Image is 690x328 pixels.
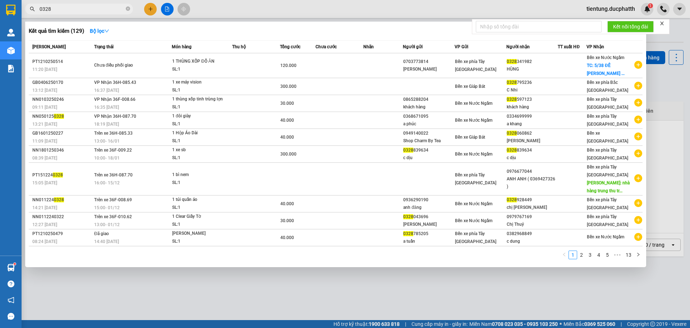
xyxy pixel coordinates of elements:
[560,251,569,259] li: Previous Page
[586,44,604,49] span: VP Nhận
[172,171,226,179] div: 1 bì nem
[455,152,492,157] span: Bến xe Nước Ngầm
[32,196,92,204] div: NN011224
[455,84,485,89] span: Bến xe Giáp Bát
[32,96,92,103] div: NN0103250246
[634,251,643,259] li: Next Page
[54,197,64,202] span: 0328
[476,21,602,32] input: Nhập số tổng đài
[232,44,246,49] span: Thu hộ
[32,44,66,49] span: [PERSON_NAME]
[8,280,14,287] span: question-circle
[659,21,664,26] span: close
[455,218,492,223] span: Bến xe Nước Ngầm
[280,152,296,157] span: 300.000
[403,230,454,238] div: 785205
[32,222,57,227] span: 12:27 [DATE]
[7,65,15,72] img: solution-icon
[172,78,226,86] div: 1 xe máy vision
[32,113,92,120] div: NN050125
[172,137,226,145] div: SL: 1
[507,120,558,128] div: a khang
[587,214,628,227] span: Bến xe phía Tây [GEOGRAPHIC_DATA]
[507,196,558,204] div: 928449
[455,118,492,123] span: Bến xe Nước Ngầm
[94,44,114,49] span: Trạng thái
[32,88,57,93] span: 13:12 [DATE]
[455,59,496,72] span: Bến xe phía Tây [GEOGRAPHIC_DATA]
[603,251,612,259] li: 5
[507,79,558,86] div: 795236
[363,44,374,49] span: Nhãn
[32,105,57,110] span: 09:11 [DATE]
[403,66,454,73] div: [PERSON_NAME]
[172,66,226,73] div: SL: 1
[507,113,558,120] div: 0334699999
[403,147,454,154] div: 839634
[30,6,35,12] span: search
[32,239,57,244] span: 08:24 [DATE]
[6,5,15,15] img: logo-vxr
[560,251,569,259] button: left
[172,58,226,66] div: 1 THÙNG XỐP ĐỒ ĂN
[634,61,642,69] span: plus-circle
[126,6,130,11] span: close-circle
[634,174,642,182] span: plus-circle
[280,101,294,106] span: 30.000
[32,180,57,185] span: 15:05 [DATE]
[32,205,57,210] span: 14:21 [DATE]
[507,148,517,153] span: 0328
[8,297,14,304] span: notification
[587,131,628,144] span: Bến xe [GEOGRAPHIC_DATA]
[634,251,643,259] button: right
[90,28,109,34] strong: Bộ lọc
[507,103,558,111] div: khách hàng
[507,175,558,190] div: ANH ANH ( 0369427326 )
[94,214,132,219] span: Trên xe 36F-010.62
[172,204,226,212] div: SL: 1
[607,21,654,32] button: Kết nối tổng đài
[507,59,517,64] span: 0328
[507,230,558,238] div: 0382968849
[280,84,296,89] span: 300.000
[32,147,92,154] div: NN1801250346
[94,180,120,185] span: 16:00 - 15/12
[507,197,517,202] span: 0328
[32,230,92,238] div: PT1210250479
[94,172,133,178] span: Trên xe 36H-087.70
[280,218,294,223] span: 30.000
[32,79,92,86] div: GB0406250170
[587,165,628,178] span: Bến xe phía Tây [GEOGRAPHIC_DATA]
[587,97,628,110] span: Bến xe phía Tây [GEOGRAPHIC_DATA]
[403,221,454,228] div: [PERSON_NAME]
[507,66,558,73] div: HÙNG
[507,131,517,136] span: 0328
[54,114,64,119] span: 0328
[507,154,558,162] div: c dịu
[612,251,623,259] li: Next 5 Pages
[506,44,530,49] span: Người nhận
[507,130,558,137] div: 060862
[403,96,454,103] div: 0865288204
[507,147,558,154] div: 839634
[634,132,642,140] span: plus-circle
[403,231,413,236] span: 0328
[94,80,136,85] span: VP Nhận 36H-085.43
[507,58,558,66] div: 341982
[455,101,492,106] span: Bến xe Nước Ngầm
[32,139,57,144] span: 11:09 [DATE]
[507,97,517,102] span: 0328
[507,137,558,145] div: [PERSON_NAME]
[507,213,558,221] div: 0979767169
[280,235,294,240] span: 40.000
[403,213,454,221] div: 043696
[94,231,109,236] span: Đã giao
[84,25,115,37] button: Bộ lọcdown
[172,196,226,204] div: 1 túi quần áo
[403,44,423,49] span: Người gửi
[507,238,558,245] div: c dung
[172,238,226,246] div: SL: 1
[94,148,132,153] span: Trên xe 36F-009.22
[126,6,130,13] span: close-circle
[507,221,558,228] div: Chị Thuỷ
